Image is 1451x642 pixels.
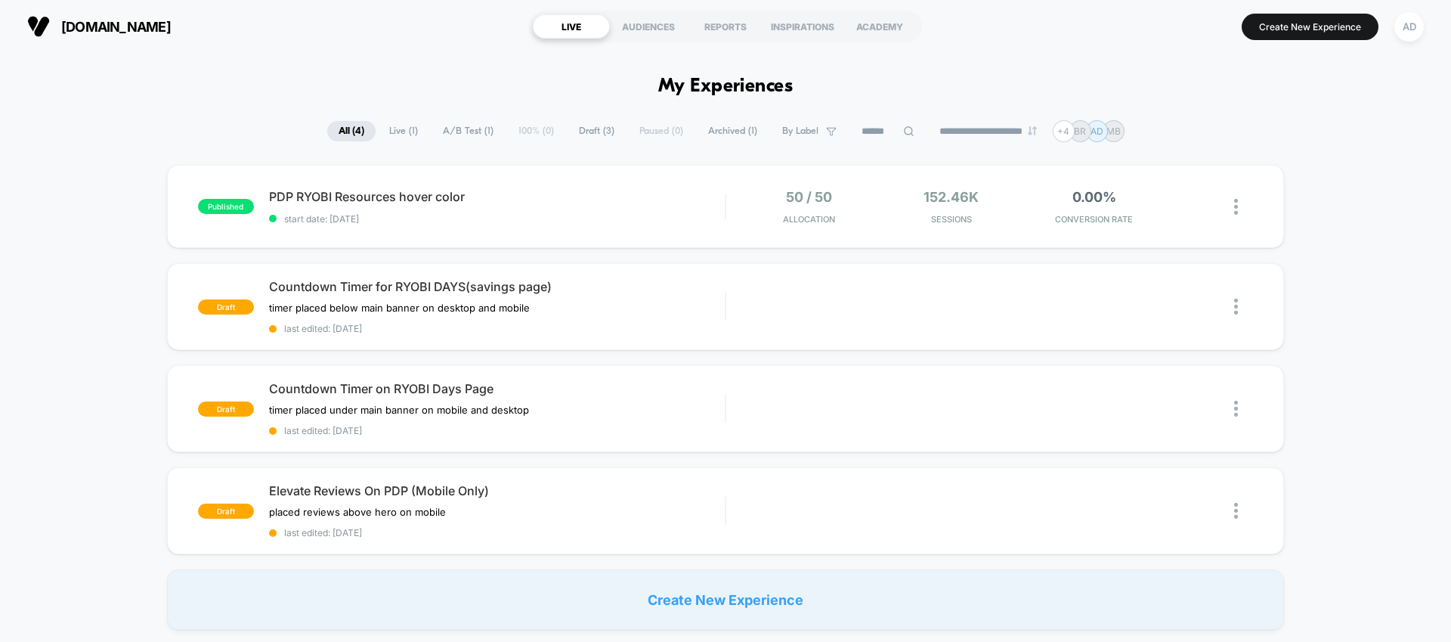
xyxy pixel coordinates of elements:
span: PDP RYOBI Resources hover color [269,189,725,204]
span: Archived ( 1 ) [697,121,769,141]
h1: My Experiences [658,76,794,98]
span: start date: [DATE] [269,213,725,225]
div: ACADEMY [841,14,918,39]
span: draft [198,299,254,315]
button: [DOMAIN_NAME] [23,14,175,39]
img: close [1234,199,1238,215]
span: draft [198,402,254,417]
img: close [1234,503,1238,519]
span: All ( 4 ) [327,121,376,141]
p: MB [1106,126,1121,137]
div: REPORTS [687,14,764,39]
img: end [1028,126,1037,135]
img: Visually logo [27,15,50,38]
div: + 4 [1053,120,1075,142]
div: INSPIRATIONS [764,14,841,39]
span: Countdown Timer for RYOBI DAYS(savings page) [269,279,725,294]
p: AD [1091,126,1103,137]
button: AD [1390,11,1428,42]
span: Draft ( 3 ) [568,121,626,141]
span: [DOMAIN_NAME] [61,19,171,35]
span: Allocation [783,214,835,225]
span: 152.46k [924,189,979,205]
span: placed reviews above hero on mobile [269,506,446,518]
span: last edited: [DATE] [269,323,725,334]
div: AD [1394,12,1424,42]
span: Sessions [884,214,1019,225]
span: timer placed under main banner on mobile and desktop [269,404,529,416]
span: 0.00% [1072,189,1116,205]
span: last edited: [DATE] [269,527,725,538]
p: BR [1074,126,1086,137]
img: close [1234,299,1238,315]
span: Elevate Reviews On PDP (Mobile Only) [269,483,725,498]
span: published [198,199,254,214]
div: LIVE [533,14,610,39]
div: AUDIENCES [610,14,687,39]
span: By Label [782,126,818,137]
span: 50 / 50 [786,189,832,205]
span: CONVERSION RATE [1026,214,1162,225]
img: close [1234,401,1238,417]
span: last edited: [DATE] [269,425,725,436]
div: Create New Experience [167,569,1284,630]
span: A/B Test ( 1 ) [432,121,505,141]
span: draft [198,504,254,519]
span: timer placed below main banner on desktop and mobile [269,302,530,314]
button: Create New Experience [1242,14,1378,40]
span: Live ( 1 ) [378,121,429,141]
span: Countdown Timer on RYOBI Days Page [269,381,725,396]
